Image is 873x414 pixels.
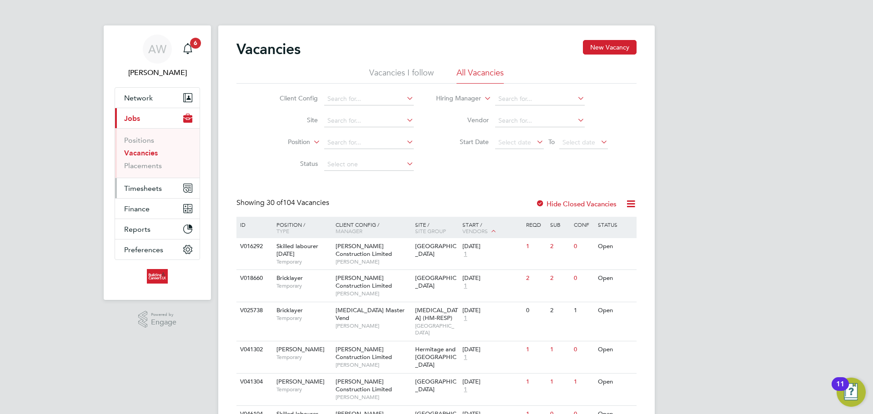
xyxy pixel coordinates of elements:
[415,322,458,336] span: [GEOGRAPHIC_DATA]
[104,25,211,300] nav: Main navigation
[495,115,585,127] input: Search for...
[415,378,457,393] span: [GEOGRAPHIC_DATA]
[115,199,200,219] button: Finance
[413,217,461,239] div: Site /
[462,243,522,250] div: [DATE]
[548,302,572,319] div: 2
[596,238,635,255] div: Open
[837,378,866,407] button: Open Resource Center, 11 new notifications
[462,227,488,234] span: Vendors
[548,374,572,390] div: 1
[266,160,318,168] label: Status
[415,345,457,369] span: Hermitage and [GEOGRAPHIC_DATA]
[266,198,283,207] span: 30 of
[436,138,489,146] label: Start Date
[462,346,522,354] div: [DATE]
[115,178,200,198] button: Timesheets
[236,40,301,58] h2: Vacancies
[276,354,331,361] span: Temporary
[238,217,270,232] div: ID
[524,302,547,319] div: 0
[190,38,201,49] span: 6
[266,198,329,207] span: 104 Vacancies
[276,227,289,234] span: Type
[276,274,303,282] span: Bricklayer
[596,374,635,390] div: Open
[336,258,411,265] span: [PERSON_NAME]
[336,361,411,369] span: [PERSON_NAME]
[115,128,200,178] div: Jobs
[836,384,844,396] div: 11
[151,319,176,326] span: Engage
[238,341,270,358] div: V041302
[333,217,413,239] div: Client Config /
[572,302,595,319] div: 1
[266,116,318,124] label: Site
[238,270,270,287] div: V018660
[115,239,200,259] button: Preferences
[179,35,197,64] a: 6
[436,116,489,124] label: Vendor
[596,302,635,319] div: Open
[462,386,468,394] span: 1
[462,314,468,322] span: 1
[276,306,303,314] span: Bricklayer
[498,138,531,146] span: Select date
[276,345,325,353] span: [PERSON_NAME]
[124,184,162,193] span: Timesheets
[115,88,200,108] button: Network
[124,225,151,234] span: Reports
[336,345,392,361] span: [PERSON_NAME] Construction Limited
[536,200,617,208] label: Hide Closed Vacancies
[276,242,318,258] span: Skilled labourer [DATE]
[572,270,595,287] div: 0
[462,378,522,386] div: [DATE]
[276,282,331,289] span: Temporary
[115,269,200,284] a: Go to home page
[238,374,270,390] div: V041304
[238,238,270,255] div: V016292
[115,35,200,78] a: AW[PERSON_NAME]
[336,290,411,297] span: [PERSON_NAME]
[336,378,392,393] span: [PERSON_NAME] Construction Limited
[524,238,547,255] div: 1
[147,269,167,284] img: buildingcareersuk-logo-retina.png
[572,374,595,390] div: 1
[572,217,595,232] div: Conf
[336,227,362,234] span: Manager
[115,67,200,78] span: Abbie Weatherby
[115,219,200,239] button: Reports
[562,138,595,146] span: Select date
[124,136,154,145] a: Positions
[460,217,524,239] div: Start /
[238,302,270,319] div: V025738
[524,341,547,358] div: 1
[548,270,572,287] div: 2
[124,245,163,254] span: Preferences
[336,274,392,289] span: [PERSON_NAME] Construction Limited
[270,217,333,239] div: Position /
[148,43,166,55] span: AW
[462,282,468,290] span: 1
[462,274,522,282] div: [DATE]
[548,341,572,358] div: 1
[462,354,468,361] span: 1
[546,136,557,148] span: To
[324,93,414,105] input: Search for...
[369,67,434,84] li: Vacancies I follow
[596,217,635,232] div: Status
[524,217,547,232] div: Reqd
[429,94,481,103] label: Hiring Manager
[124,114,140,123] span: Jobs
[151,311,176,319] span: Powered by
[258,138,310,147] label: Position
[124,205,150,213] span: Finance
[324,136,414,149] input: Search for...
[596,341,635,358] div: Open
[276,386,331,393] span: Temporary
[548,217,572,232] div: Sub
[336,242,392,258] span: [PERSON_NAME] Construction Limited
[276,378,325,385] span: [PERSON_NAME]
[596,270,635,287] div: Open
[572,341,595,358] div: 0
